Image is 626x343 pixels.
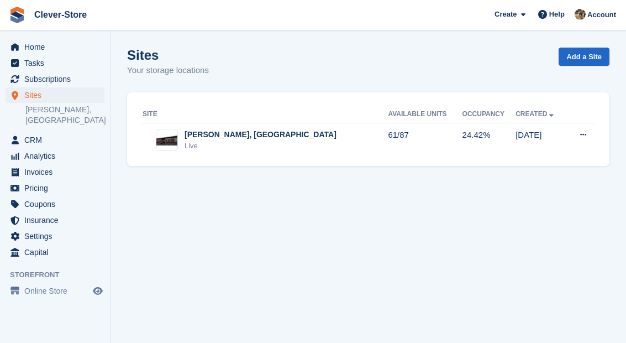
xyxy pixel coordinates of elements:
a: menu [6,132,104,148]
a: menu [6,71,104,87]
span: Help [549,9,565,20]
span: Analytics [24,148,91,164]
span: Create [495,9,517,20]
span: Settings [24,228,91,244]
a: menu [6,283,104,299]
h1: Sites [127,48,209,63]
a: [PERSON_NAME], [GEOGRAPHIC_DATA] [25,105,104,126]
div: Live [185,141,336,152]
span: Capital [24,245,91,260]
a: menu [6,245,104,260]
a: Add a Site [559,48,609,66]
span: Account [587,9,616,20]
a: menu [6,228,104,244]
img: Andy Mackinnon [575,9,586,20]
td: 61/87 [388,123,462,157]
a: Preview store [91,284,104,298]
span: Tasks [24,55,91,71]
a: Clever-Store [30,6,91,24]
th: Site [140,106,388,123]
th: Occupancy [462,106,516,123]
a: menu [6,164,104,180]
span: Online Store [24,283,91,299]
div: [PERSON_NAME], [GEOGRAPHIC_DATA] [185,129,336,141]
span: Insurance [24,212,91,228]
span: Storefront [10,269,110,280]
a: menu [6,196,104,212]
span: Sites [24,87,91,103]
span: Home [24,39,91,55]
td: [DATE] [515,123,566,157]
a: menu [6,148,104,164]
a: menu [6,180,104,196]
p: Your storage locations [127,64,209,77]
img: Image of Hamilton, Lanarkshire site [156,134,177,145]
th: Available Units [388,106,462,123]
a: menu [6,39,104,55]
span: Invoices [24,164,91,180]
img: stora-icon-8386f47178a22dfd0bd8f6a31ec36ba5ce8667c1dd55bd0f319d3a0aa187defe.svg [9,7,25,23]
a: menu [6,87,104,103]
a: menu [6,55,104,71]
span: Coupons [24,196,91,212]
td: 24.42% [462,123,516,157]
a: menu [6,212,104,228]
span: Pricing [24,180,91,196]
span: CRM [24,132,91,148]
a: Created [515,110,556,118]
span: Subscriptions [24,71,91,87]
